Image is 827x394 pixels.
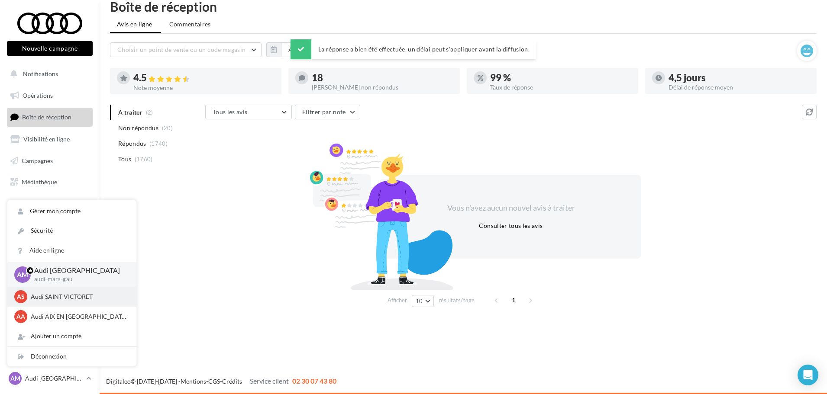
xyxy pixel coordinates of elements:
[31,292,126,301] p: Audi SAINT VICTORET
[7,221,136,240] a: Sécurité
[31,312,126,321] p: Audi AIX EN [GEOGRAPHIC_DATA]
[798,365,818,385] div: Open Intercom Messenger
[205,105,292,119] button: Tous les avis
[669,73,810,83] div: 4,5 jours
[23,70,58,77] span: Notifications
[5,86,94,105] a: Opérations
[110,42,262,57] button: Choisir un point de vente ou un code magasin
[439,296,475,304] span: résultats/page
[490,84,631,90] div: Taux de réponse
[388,296,407,304] span: Afficher
[7,241,136,260] a: Aide en ligne
[412,295,434,307] button: 10
[222,378,242,385] a: Crédits
[7,347,136,366] div: Déconnexion
[162,125,173,131] span: (20)
[295,105,360,119] button: Filtrer par note
[149,140,168,147] span: (1740)
[181,378,206,385] a: Mentions
[208,378,220,385] a: CGS
[312,84,453,90] div: [PERSON_NAME] non répondus
[436,202,585,214] div: Vous n'avez aucun nouvel avis à traiter
[34,275,123,283] p: audi-mars-gau
[133,73,275,83] div: 4.5
[7,327,136,346] div: Ajouter un compte
[22,198,89,217] span: PLV et print personnalisable
[133,85,275,91] div: Note moyenne
[416,298,423,304] span: 10
[169,20,211,29] span: Commentaires
[22,178,57,186] span: Médiathèque
[117,46,246,53] span: Choisir un point de vente ou un code magasin
[106,378,131,385] a: Digitaleo
[5,152,94,170] a: Campagnes
[23,92,53,99] span: Opérations
[135,156,153,163] span: (1760)
[213,108,248,115] span: Tous les avis
[5,173,94,191] a: Médiathèque
[106,378,336,385] span: © [DATE]-[DATE] - - -
[23,135,70,143] span: Visibilité en ligne
[475,221,546,231] button: Consulter tous les avis
[281,42,319,57] button: Au total
[22,113,71,121] span: Boîte de réception
[17,269,28,279] span: AM
[5,65,91,83] button: Notifications
[22,157,53,164] span: Campagnes
[7,370,93,387] a: AM Audi [GEOGRAPHIC_DATA]
[118,155,131,163] span: Tous
[34,266,123,275] p: Audi [GEOGRAPHIC_DATA]
[490,73,631,83] div: 99 %
[5,108,94,126] a: Boîte de réception
[5,195,94,220] a: PLV et print personnalisable
[17,292,25,301] span: AS
[7,41,93,56] button: Nouvelle campagne
[266,42,319,57] button: Au total
[312,73,453,83] div: 18
[7,202,136,221] a: Gérer mon compte
[292,377,336,385] span: 02 30 07 43 80
[250,377,289,385] span: Service client
[118,124,158,132] span: Non répondus
[507,293,520,307] span: 1
[669,84,810,90] div: Délai de réponse moyen
[16,312,25,321] span: AA
[25,374,83,383] p: Audi [GEOGRAPHIC_DATA]
[118,139,146,148] span: Répondus
[10,374,20,383] span: AM
[291,39,536,59] div: La réponse a bien été effectuée, un délai peut s’appliquer avant la diffusion.
[5,130,94,148] a: Visibilité en ligne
